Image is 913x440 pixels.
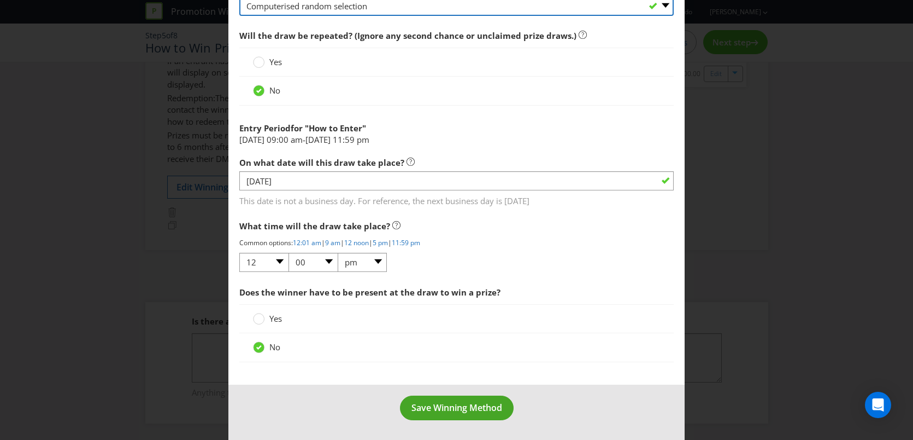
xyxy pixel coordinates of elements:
[865,392,891,418] div: Open Intercom Messenger
[269,313,282,324] span: Yes
[239,221,390,231] span: What time will the draw take place?
[303,134,305,145] span: -
[239,191,674,207] span: This date is not a business day. For reference, the next business day is [DATE]
[239,287,500,298] span: Does the winner have to be present at the draw to win a prize?
[239,123,291,134] span: Entry Period
[321,238,325,247] span: |
[411,402,502,414] span: Save Winning Method
[340,238,344,247] span: |
[369,238,373,247] span: |
[239,157,404,168] span: On what date will this draw take place?
[400,396,514,420] button: Save Winning Method
[388,238,392,247] span: |
[392,238,420,247] a: 11:59 pm
[344,238,369,247] a: 12 noon
[333,134,369,145] span: 11:59 pm
[309,123,362,134] span: How to Enter
[239,171,674,190] input: DD/MM/YYYY
[305,134,331,145] span: [DATE]
[239,238,293,247] span: Common options:
[325,238,340,247] a: 9 am
[269,56,282,67] span: Yes
[239,30,576,41] span: Will the draw be repeated? (Ignore any second chance or unclaimed prize draws.)
[269,85,280,96] span: No
[269,341,280,352] span: No
[267,134,303,145] span: 09:00 am
[291,123,309,134] span: for "
[362,123,366,134] span: "
[373,238,388,247] a: 5 pm
[293,238,321,247] a: 12:01 am
[239,134,264,145] span: [DATE]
